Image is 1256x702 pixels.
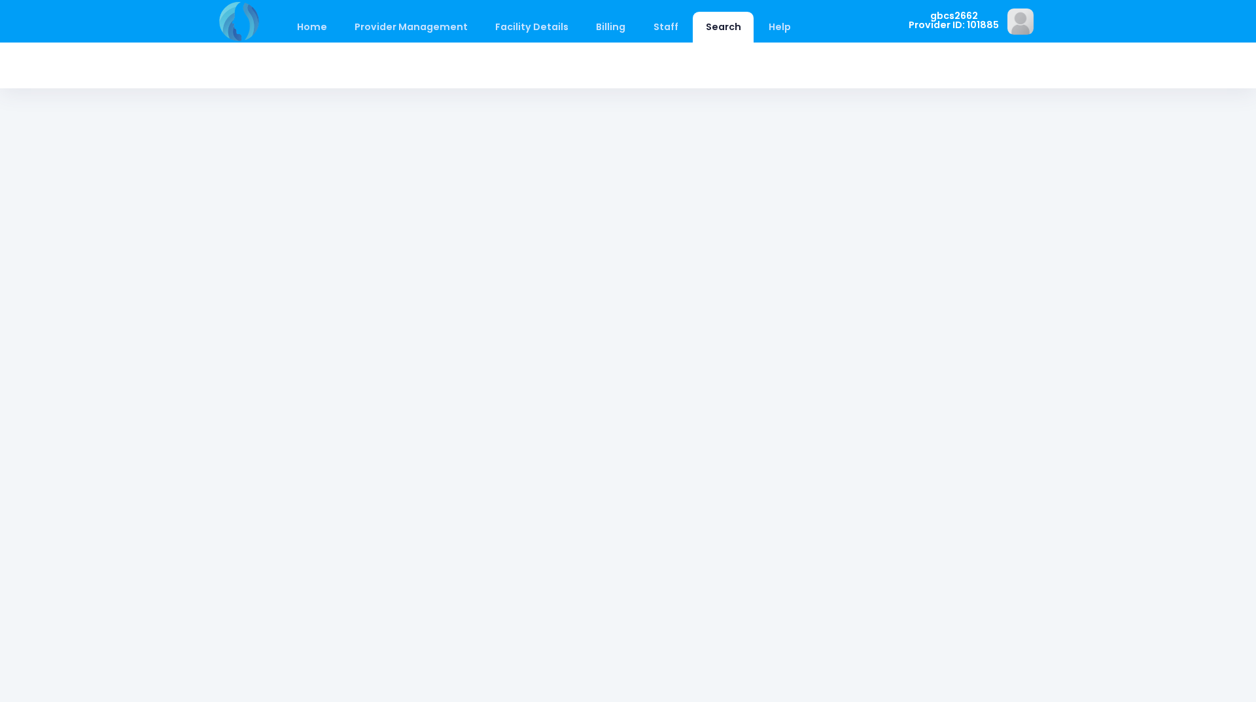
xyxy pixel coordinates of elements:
[909,11,999,30] span: gbcs2662 Provider ID: 101885
[1007,9,1034,35] img: image
[693,12,754,43] a: Search
[284,12,340,43] a: Home
[483,12,582,43] a: Facility Details
[584,12,638,43] a: Billing
[756,12,804,43] a: Help
[640,12,691,43] a: Staff
[341,12,480,43] a: Provider Management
